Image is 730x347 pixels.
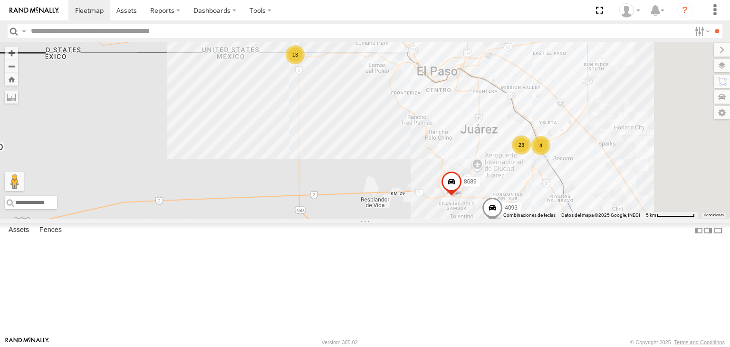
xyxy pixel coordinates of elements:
button: Zoom out [5,59,18,73]
div: 13 [286,45,305,64]
label: Search Filter Options [691,24,711,38]
span: 5 km [646,212,656,218]
img: rand-logo.svg [10,7,59,14]
button: Zoom Home [5,73,18,86]
div: © Copyright 2025 - [630,339,725,345]
a: Condiciones [704,213,724,217]
i: ? [677,3,692,18]
label: Measure [5,90,18,104]
span: Datos del mapa ©2025 Google, INEGI [561,212,640,218]
label: Fences [35,224,67,237]
div: 4 [531,136,550,155]
label: Hide Summary Table [713,223,723,237]
label: Dock Summary Table to the Left [694,223,703,237]
span: 8689 [464,178,477,185]
div: 23 [512,135,531,154]
label: Dock Summary Table to the Right [703,223,713,237]
label: Map Settings [714,106,730,119]
div: Version: 305.02 [322,339,358,345]
a: Terms and Conditions [674,339,725,345]
button: Arrastra el hombrecito naranja al mapa para abrir Street View [5,172,24,191]
div: foxconn f [616,3,644,18]
span: 4093 [505,204,518,211]
label: Assets [4,224,34,237]
button: Escala del mapa: 5 km por 77 píxeles [643,212,698,219]
label: Search Query [20,24,28,38]
button: Combinaciones de teclas [503,212,556,219]
a: Visit our Website [5,337,49,347]
button: Zoom in [5,47,18,59]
